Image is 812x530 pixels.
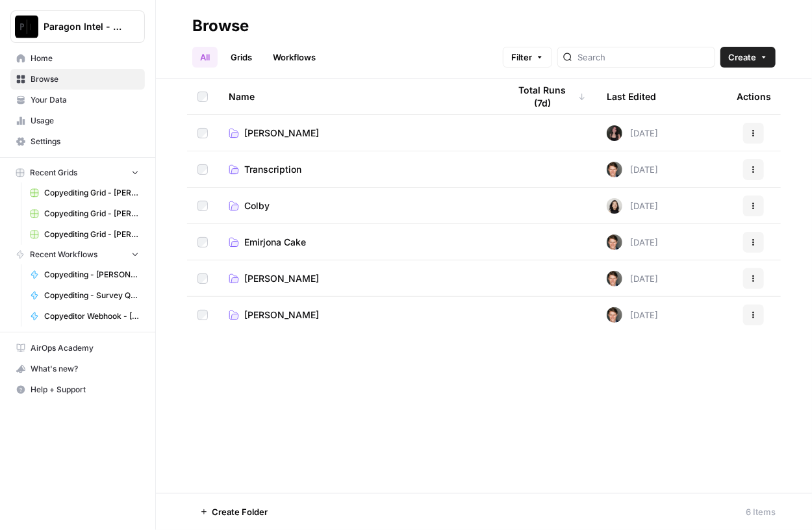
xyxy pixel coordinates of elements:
[10,90,145,110] a: Your Data
[720,47,776,68] button: Create
[244,199,270,212] span: Colby
[24,264,145,285] a: Copyediting - [PERSON_NAME]
[10,48,145,69] a: Home
[10,379,145,400] button: Help + Support
[746,505,776,518] div: 6 Items
[24,183,145,203] a: Copyediting Grid - [PERSON_NAME]
[607,162,622,177] img: qw00ik6ez51o8uf7vgx83yxyzow9
[577,51,709,64] input: Search
[737,79,771,114] div: Actions
[212,505,268,518] span: Create Folder
[229,309,488,322] a: [PERSON_NAME]
[229,163,488,176] a: Transcription
[31,342,139,354] span: AirOps Academy
[503,47,552,68] button: Filter
[24,285,145,306] a: Copyediting - Survey Questions - [PERSON_NAME]
[509,79,586,114] div: Total Runs (7d)
[607,198,658,214] div: [DATE]
[31,94,139,106] span: Your Data
[192,16,249,36] div: Browse
[31,73,139,85] span: Browse
[607,234,658,250] div: [DATE]
[10,338,145,359] a: AirOps Academy
[44,208,139,220] span: Copyediting Grid - [PERSON_NAME]
[607,125,622,141] img: 5nlru5lqams5xbrbfyykk2kep4hl
[31,53,139,64] span: Home
[31,384,139,396] span: Help + Support
[229,272,488,285] a: [PERSON_NAME]
[192,47,218,68] a: All
[229,127,488,140] a: [PERSON_NAME]
[44,269,139,281] span: Copyediting - [PERSON_NAME]
[10,245,145,264] button: Recent Workflows
[15,15,38,38] img: Paragon Intel - Copyediting Logo
[229,79,488,114] div: Name
[30,167,77,179] span: Recent Grids
[511,51,532,64] span: Filter
[30,249,97,260] span: Recent Workflows
[44,310,139,322] span: Copyeditor Webhook - [PERSON_NAME]
[44,20,122,33] span: Paragon Intel - Copyediting
[44,229,139,240] span: Copyediting Grid - [PERSON_NAME]
[607,234,622,250] img: qw00ik6ez51o8uf7vgx83yxyzow9
[44,187,139,199] span: Copyediting Grid - [PERSON_NAME]
[607,307,658,323] div: [DATE]
[223,47,260,68] a: Grids
[24,306,145,327] a: Copyeditor Webhook - [PERSON_NAME]
[24,224,145,245] a: Copyediting Grid - [PERSON_NAME]
[607,162,658,177] div: [DATE]
[31,115,139,127] span: Usage
[10,10,145,43] button: Workspace: Paragon Intel - Copyediting
[244,236,306,249] span: Emirjona Cake
[11,359,144,379] div: What's new?
[728,51,756,64] span: Create
[10,131,145,152] a: Settings
[10,359,145,379] button: What's new?
[24,203,145,224] a: Copyediting Grid - [PERSON_NAME]
[244,127,319,140] span: [PERSON_NAME]
[192,501,275,522] button: Create Folder
[607,125,658,141] div: [DATE]
[265,47,324,68] a: Workflows
[244,163,301,176] span: Transcription
[607,198,622,214] img: t5ef5oef8zpw1w4g2xghobes91mw
[44,290,139,301] span: Copyediting - Survey Questions - [PERSON_NAME]
[229,199,488,212] a: Colby
[244,309,319,322] span: [PERSON_NAME]
[607,271,658,286] div: [DATE]
[10,110,145,131] a: Usage
[607,271,622,286] img: qw00ik6ez51o8uf7vgx83yxyzow9
[244,272,319,285] span: [PERSON_NAME]
[31,136,139,147] span: Settings
[10,69,145,90] a: Browse
[607,79,656,114] div: Last Edited
[10,163,145,183] button: Recent Grids
[607,307,622,323] img: qw00ik6ez51o8uf7vgx83yxyzow9
[229,236,488,249] a: Emirjona Cake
